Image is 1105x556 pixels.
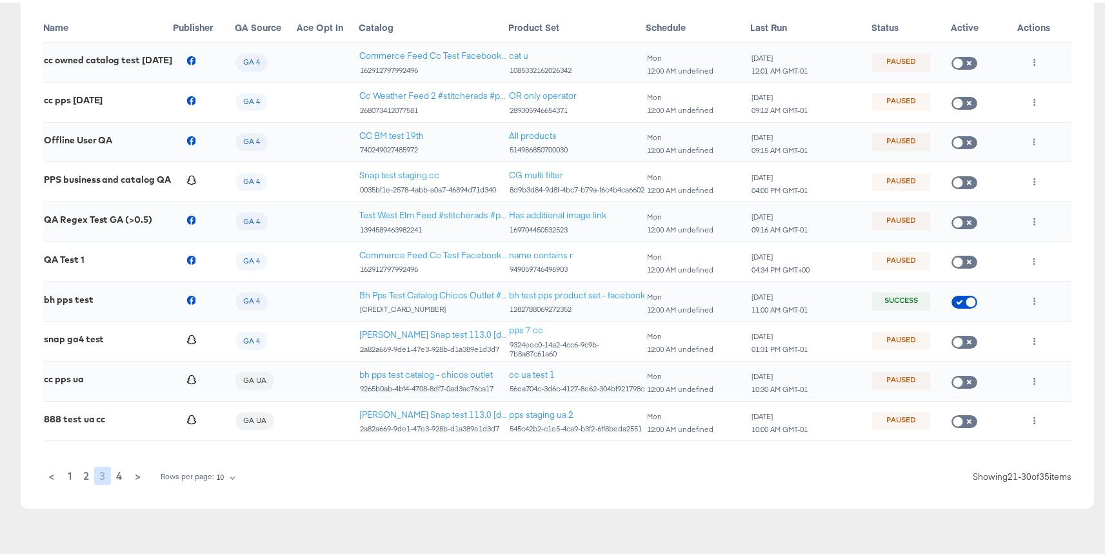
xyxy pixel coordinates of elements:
div: Paused [872,170,930,189]
div: Schedule [646,18,750,31]
a: [PERSON_NAME] Snap test 113.0 [do not add designs to this catalog please] [359,406,508,418]
a: CC BM test 19th [359,127,424,139]
div: 01:31 PM GMT-01 [751,342,808,351]
div: Commerce Feed Cc Test Facebook #stitcherads #product-catalog #keep [359,47,508,59]
div: 12:00 AM undefined [646,64,714,73]
div: Paused [872,90,930,108]
div: [DATE] [751,250,810,259]
div: Mon [646,51,714,60]
div: Mon [646,90,714,99]
span: 2 [83,464,89,482]
span: GA UA [235,413,274,424]
div: CG multi filter [509,167,563,179]
div: All products [509,127,557,139]
div: bh pps test catalog - chicos outlet [359,366,494,378]
div: Active [951,18,1017,31]
span: 4 [116,464,122,482]
div: 04:00 PM GMT-01 [751,183,808,192]
div: OR only operator [509,87,577,99]
span: GA 4 [235,134,268,145]
div: Showing 21 - 30 of 35 items [973,468,1071,480]
div: 545c42b2-c1e5-4ca9-b3f2-6ff8beda2551 [509,422,642,431]
div: 10:30 AM GMT-01 [751,382,808,391]
a: Has additional image link [509,207,606,219]
div: Mon [646,329,714,338]
div: QA Test 1 [44,252,85,262]
div: cc ua test 1 [509,366,555,378]
div: 9324eec0-14a2-4cc6-9c9b-7b8a87c61a60 [509,338,645,356]
div: pps 7 cc [509,322,543,334]
div: Success [872,290,930,308]
div: 12:00 AM undefined [646,382,714,391]
div: Ace Opt In [297,18,359,31]
div: Paused [872,369,930,387]
div: 740249027485972 [359,143,424,152]
button: 1 [63,464,77,482]
div: 514986850700030 [509,143,568,152]
a: Cc Weather Feed 2 #stitcherads #product-catalog #keep [359,87,508,99]
div: Publisher [173,18,235,31]
button: < [43,464,60,482]
div: [DATE] [751,369,808,378]
a: [PERSON_NAME] Snap test 113.0 [do not add designs to this catalog please] [359,326,508,338]
div: Product Set [508,18,646,31]
div: [DATE] [751,130,808,139]
div: Mon [646,130,714,139]
div: Paused [872,130,930,149]
button: 3 [94,464,110,482]
div: [DATE] [751,409,808,418]
div: 12:00 AM undefined [646,143,714,152]
div: snap ga4 test [44,331,104,342]
div: cc owned catalog test [DATE] [44,52,172,63]
div: Paused [872,409,930,427]
div: 1394589463982241 [359,223,508,232]
div: Mon [646,409,714,418]
div: 09:12 AM GMT-01 [751,103,808,112]
div: 162912797992496 [359,63,508,72]
div: [CREDIT_CARD_NUMBER] [359,302,508,311]
div: [DATE] [751,329,808,338]
span: 3 [99,464,105,482]
div: Paused [872,329,930,347]
button: 4 [111,464,127,482]
a: Snap test staging cc [359,167,497,179]
div: 9265b0ab-4bf4-4708-8df7-0ad3ac76ca17 [359,382,494,391]
a: pps staging ua 2 [509,406,642,418]
div: cc pps ua [44,371,84,382]
span: GA 4 [235,55,268,65]
a: cc ua test 1 [509,366,645,378]
div: Mon [646,210,714,219]
div: 12:00 AM undefined [646,422,714,431]
div: Mon [646,170,714,180]
div: 8d9b3d84-9d8f-4bc7-b79a-f6c4b4ca6602 [509,183,645,192]
div: 289305946654371 [509,103,577,112]
span: GA 4 [235,214,268,225]
div: Actions [1017,18,1071,31]
div: 1085332162026342 [509,63,572,72]
a: name contains r [509,247,573,259]
span: GA 4 [235,174,268,185]
div: 888 test ua cc [44,411,105,422]
div: Offline User QA [44,132,112,143]
div: 09:15 AM GMT-01 [751,143,808,152]
div: 2a82a669-9de1-47e3-928b-d1a389e1d3d7 [359,422,508,431]
div: Mon [646,369,714,378]
a: bh test pps product set - facebook [509,287,645,299]
div: 12:00 AM undefined [646,263,714,272]
div: Test West Elm Feed #stitcherads #product-catalog #keep [359,207,508,219]
div: 268073412077581 [359,103,508,112]
div: Paused [872,250,930,268]
div: cat u [509,47,528,59]
div: [DATE] [751,210,808,219]
a: cat u [509,47,572,59]
button: > [130,464,146,482]
div: Commerce Feed Cc Test Facebook #stitcherads #product-catalog #keep [359,247,508,259]
div: QA Regex Test GA (>0.5) [44,212,152,222]
div: Paused [872,210,930,228]
div: 10:00 AM GMT-01 [751,422,808,431]
div: [DATE] [751,290,808,299]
